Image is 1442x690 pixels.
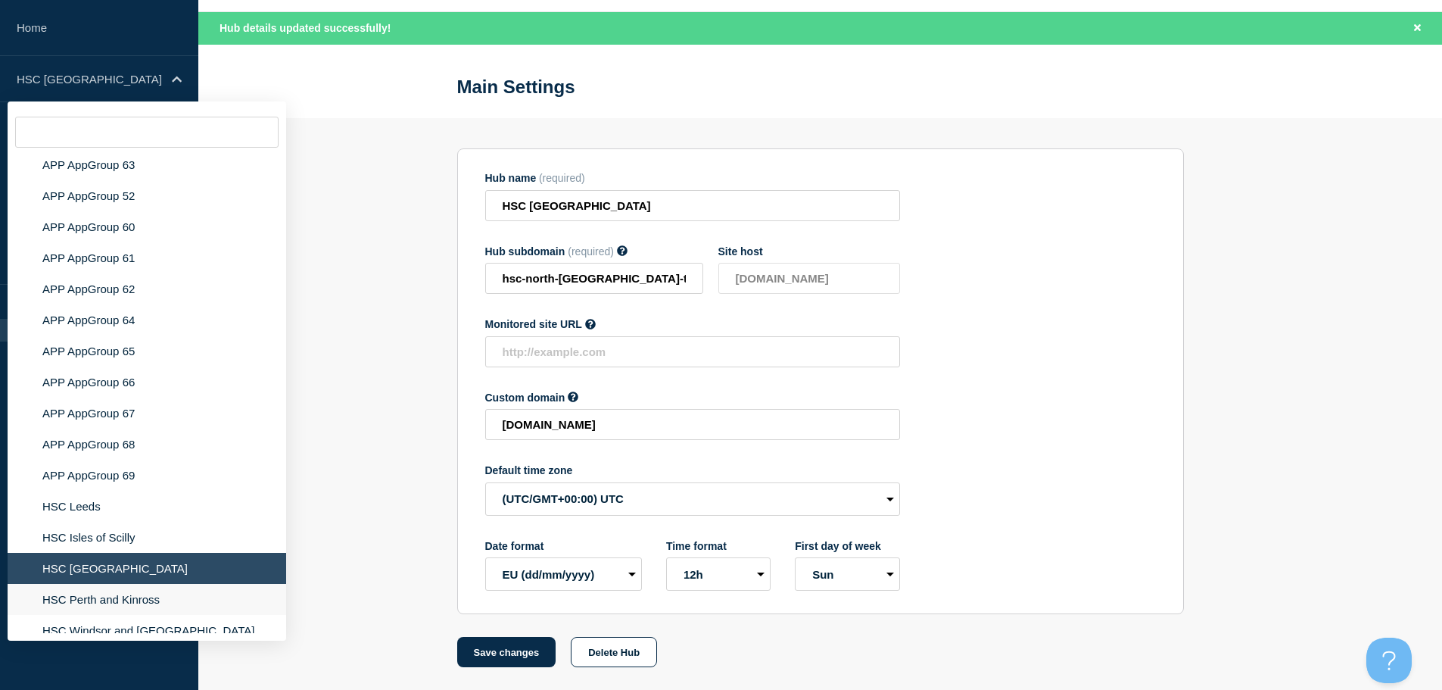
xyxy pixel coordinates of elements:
li: APP AppGroup 61 [8,242,286,273]
div: Date format [485,540,642,552]
span: Monitored site URL [485,318,582,330]
span: (required) [568,245,614,258]
span: Hub details updated successfully! [220,22,391,34]
span: Hub subdomain [485,245,565,258]
input: Site host [718,263,900,294]
select: Date format [485,557,642,591]
li: HSC Windsor and [GEOGRAPHIC_DATA] [8,615,286,646]
h1: Main Settings [457,76,575,98]
input: http://example.com [485,336,900,367]
li: APP AppGroup 68 [8,429,286,460]
div: Hub name [485,172,900,184]
div: Time format [666,540,771,552]
p: HSC [GEOGRAPHIC_DATA] [17,73,162,86]
div: Default time zone [485,464,900,476]
button: Delete Hub [571,637,657,667]
button: Save changes [457,637,556,667]
button: Close banner [1408,20,1427,37]
li: APP AppGroup 63 [8,149,286,180]
div: First day of week [795,540,899,552]
div: Site host [718,245,900,258]
li: HSC Isles of Scilly [8,522,286,553]
span: (required) [539,172,585,184]
iframe: Help Scout Beacon - Open [1366,638,1412,683]
li: APP AppGroup 67 [8,398,286,429]
li: APP AppGroup 60 [8,211,286,242]
span: Custom domain [485,392,565,404]
li: APP AppGroup 64 [8,304,286,336]
li: APP AppGroup 62 [8,273,286,304]
li: HSC Perth and Kinross [8,584,286,615]
input: Hub name [485,190,900,221]
select: Default time zone [485,482,900,516]
li: APP AppGroup 66 [8,367,286,398]
li: APP AppGroup 69 [8,460,286,491]
li: APP AppGroup 65 [8,336,286,367]
input: sample [485,263,703,294]
select: Time format [666,557,771,591]
li: APP AppGroup 52 [8,180,286,211]
select: First day of week [795,557,899,591]
li: HSC [GEOGRAPHIC_DATA] [8,553,286,584]
li: HSC Leeds [8,491,286,522]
